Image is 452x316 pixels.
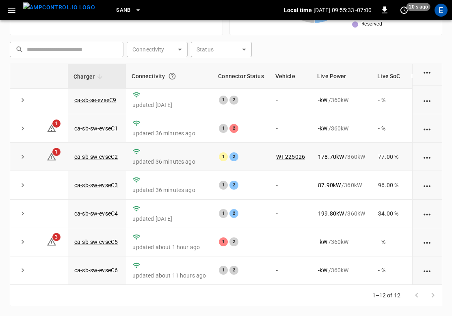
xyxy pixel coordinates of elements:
[318,96,365,104] div: / 360 kW
[132,243,206,251] p: updated about 1 hour ago
[318,209,365,218] div: / 360 kW
[372,291,401,299] p: 1–12 of 12
[219,209,228,218] div: 1
[219,152,228,161] div: 1
[74,72,105,81] span: Charger
[276,154,305,160] a: WT-225026
[318,238,365,246] div: / 360 kW
[435,4,448,17] div: profile-icon
[372,171,406,199] td: 96.00 %
[318,209,344,218] p: 199.80 kW
[17,151,29,163] button: expand row
[229,152,238,161] div: 2
[74,154,118,160] a: ca-sb-sw-evseC2
[372,228,406,256] td: - %
[47,153,56,160] a: 1
[132,69,207,83] div: Connectivity
[17,264,29,276] button: expand row
[219,266,228,275] div: 1
[52,120,61,128] span: 1
[372,143,406,171] td: 77.00 %
[229,237,238,246] div: 2
[229,181,238,190] div: 2
[318,266,327,274] p: - kW
[361,20,382,28] span: Reserved
[318,181,341,189] p: 87.90 kW
[132,186,206,194] p: updated 36 minutes ago
[113,2,145,18] button: SanB
[372,86,406,114] td: - %
[116,6,131,15] span: SanB
[219,237,228,246] div: 1
[314,6,372,14] p: [DATE] 09:55:33 -07:00
[270,228,311,256] td: -
[407,3,430,11] span: 20 s ago
[219,124,228,133] div: 1
[270,64,311,89] th: Vehicle
[132,101,206,109] p: updated [DATE]
[398,4,411,17] button: set refresh interval
[422,266,433,274] div: action cell options
[422,181,433,189] div: action cell options
[270,114,311,143] td: -
[212,64,269,89] th: Connector Status
[52,148,61,156] span: 1
[165,69,180,83] button: Connection between the charger and our software.
[270,200,311,228] td: -
[422,153,433,161] div: action cell options
[74,239,118,245] a: ca-sb-sw-evseC5
[372,256,406,285] td: - %
[74,125,118,132] a: ca-sb-sw-evseC1
[17,207,29,220] button: expand row
[47,238,56,245] a: 3
[284,6,312,14] p: Local time
[318,96,327,104] p: - kW
[74,182,118,188] a: ca-sb-sw-evseC3
[270,86,311,114] td: -
[132,129,206,137] p: updated 36 minutes ago
[372,64,406,89] th: Live SoC
[318,153,365,161] div: / 360 kW
[219,181,228,190] div: 1
[318,181,365,189] div: / 360 kW
[422,124,433,132] div: action cell options
[229,209,238,218] div: 2
[318,266,365,274] div: / 360 kW
[47,125,56,131] a: 1
[52,233,61,241] span: 3
[422,96,433,104] div: action cell options
[318,238,327,246] p: - kW
[17,122,29,135] button: expand row
[229,124,238,133] div: 2
[270,171,311,199] td: -
[422,209,433,218] div: action cell options
[132,158,206,166] p: updated 36 minutes ago
[311,64,372,89] th: Live Power
[132,215,206,223] p: updated [DATE]
[219,96,228,105] div: 1
[318,124,327,132] p: - kW
[422,238,433,246] div: action cell options
[270,256,311,285] td: -
[372,114,406,143] td: - %
[229,96,238,105] div: 2
[17,179,29,191] button: expand row
[74,267,118,273] a: ca-sb-sw-evseC6
[422,68,433,76] div: action cell options
[17,94,29,106] button: expand row
[372,200,406,228] td: 34.00 %
[74,97,116,103] a: ca-sb-se-evseC9
[74,210,118,217] a: ca-sb-sw-evseC4
[229,266,238,275] div: 2
[132,271,206,280] p: updated about 11 hours ago
[23,2,95,13] img: ampcontrol.io logo
[318,124,365,132] div: / 360 kW
[318,153,344,161] p: 178.70 kW
[17,236,29,248] button: expand row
